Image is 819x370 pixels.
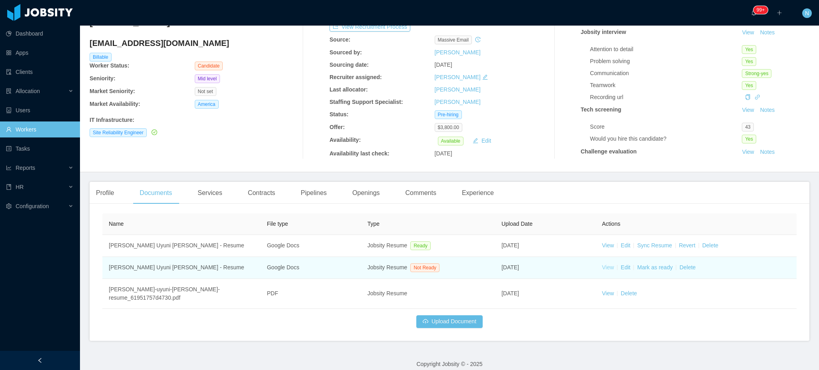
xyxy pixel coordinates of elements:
[16,184,24,190] span: HR
[260,279,361,309] td: PDF
[90,117,134,123] b: IT Infrastructure :
[6,64,74,80] a: icon: auditClients
[435,49,481,56] a: [PERSON_NAME]
[590,57,742,66] div: Problem solving
[90,88,135,94] b: Market Seniority:
[330,24,410,30] a: icon: exportView Recruitment Process
[6,45,74,61] a: icon: appstoreApps
[435,110,462,119] span: Pre-hiring
[501,264,519,271] span: [DATE]
[637,264,673,271] a: Mark as ready
[368,290,408,296] span: Jobsity Resume
[6,26,74,42] a: icon: pie-chartDashboard
[6,88,12,94] i: icon: solution
[191,182,228,204] div: Services
[805,8,809,18] span: N
[602,290,614,296] a: View
[455,182,500,204] div: Experience
[195,62,223,70] span: Candidate
[739,149,757,155] a: View
[581,29,626,35] strong: Jobsity interview
[90,62,129,69] b: Worker Status:
[739,29,757,36] a: View
[6,184,12,190] i: icon: book
[368,221,380,227] span: Type
[742,135,756,143] span: Yes
[777,10,782,16] i: icon: plus
[602,221,620,227] span: Actions
[90,182,120,204] div: Profile
[330,74,382,80] b: Recruiter assigned:
[16,203,49,209] span: Configuration
[368,264,408,271] span: Jobsity Resume
[346,182,386,204] div: Openings
[679,242,695,249] a: Revert
[581,106,621,113] strong: Tech screening
[469,136,494,145] button: icon: editEdit
[399,182,443,204] div: Comments
[590,123,742,131] div: Score
[753,6,768,14] sup: 1653
[195,74,220,83] span: Mid level
[590,93,742,101] div: Recording url
[416,315,483,328] button: icon: cloud-uploadUpload Document
[6,141,74,157] a: icon: profileTasks
[330,124,345,130] b: Offer:
[330,99,403,105] b: Staffing Support Specialist:
[742,123,753,131] span: 43
[475,37,481,42] i: icon: history
[742,57,756,66] span: Yes
[435,99,481,105] a: [PERSON_NAME]
[102,279,260,309] td: [PERSON_NAME]-uyuni-[PERSON_NAME]-resume_61951757d4730.pdf
[368,242,408,249] span: Jobsity Resume
[294,182,333,204] div: Pipelines
[102,235,260,257] td: [PERSON_NAME] Uyuni [PERSON_NAME] - Resume
[16,165,35,171] span: Reports
[590,69,742,78] div: Communication
[195,87,216,96] span: Not set
[482,74,488,80] i: icon: edit
[6,203,12,209] i: icon: setting
[757,147,778,157] button: Notes
[330,36,350,43] b: Source:
[501,221,533,227] span: Upload Date
[602,264,614,271] a: View
[90,101,140,107] b: Market Availability:
[150,129,157,135] a: icon: check-circle
[330,22,410,32] button: icon: exportView Recruitment Process
[242,182,282,204] div: Contracts
[742,81,756,90] span: Yes
[260,235,361,257] td: Google Docs
[602,242,614,249] a: View
[90,38,300,49] h4: [EMAIL_ADDRESS][DOMAIN_NAME]
[679,264,695,271] a: Delete
[267,221,288,227] span: File type
[330,137,361,143] b: Availability:
[739,107,757,113] a: View
[435,74,481,80] a: [PERSON_NAME]
[152,129,157,135] i: icon: check-circle
[751,10,757,16] i: icon: bell
[435,62,452,68] span: [DATE]
[435,150,452,157] span: [DATE]
[581,148,637,155] strong: Challenge evaluation
[109,221,124,227] span: Name
[260,257,361,279] td: Google Docs
[757,105,778,115] button: Notes
[410,263,439,272] span: Not Ready
[6,165,12,171] i: icon: line-chart
[435,86,481,93] a: [PERSON_NAME]
[501,290,519,296] span: [DATE]
[742,45,756,54] span: Yes
[590,135,742,143] div: Would you hire this candidate?
[702,242,718,249] a: Delete
[757,28,778,38] button: Notes
[435,123,462,132] span: $3,800.00
[90,53,112,62] span: Billable
[6,121,74,137] a: icon: userWorkers
[6,102,74,118] a: icon: robotUsers
[501,242,519,249] span: [DATE]
[330,150,390,157] b: Availability last check:
[330,111,348,117] b: Status:
[621,264,630,271] a: Edit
